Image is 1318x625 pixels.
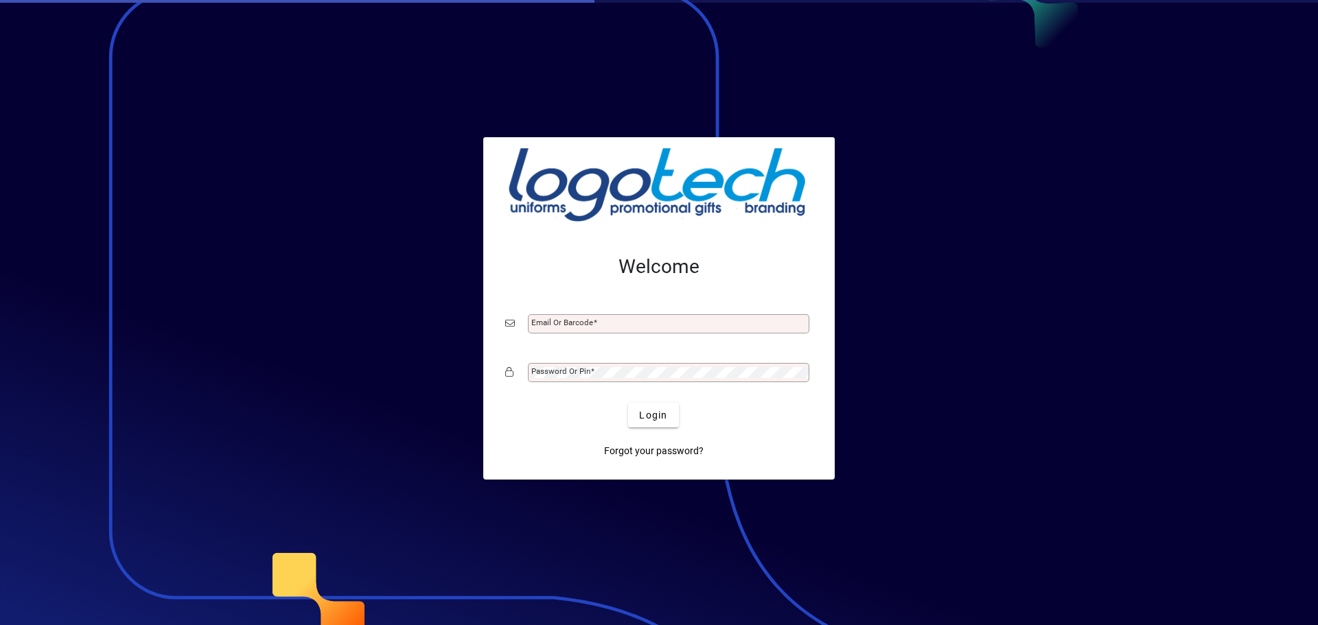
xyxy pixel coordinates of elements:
[531,318,593,327] mat-label: Email or Barcode
[505,255,813,279] h2: Welcome
[531,366,590,376] mat-label: Password or Pin
[604,444,704,458] span: Forgot your password?
[628,403,678,427] button: Login
[639,408,667,423] span: Login
[599,438,709,463] a: Forgot your password?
